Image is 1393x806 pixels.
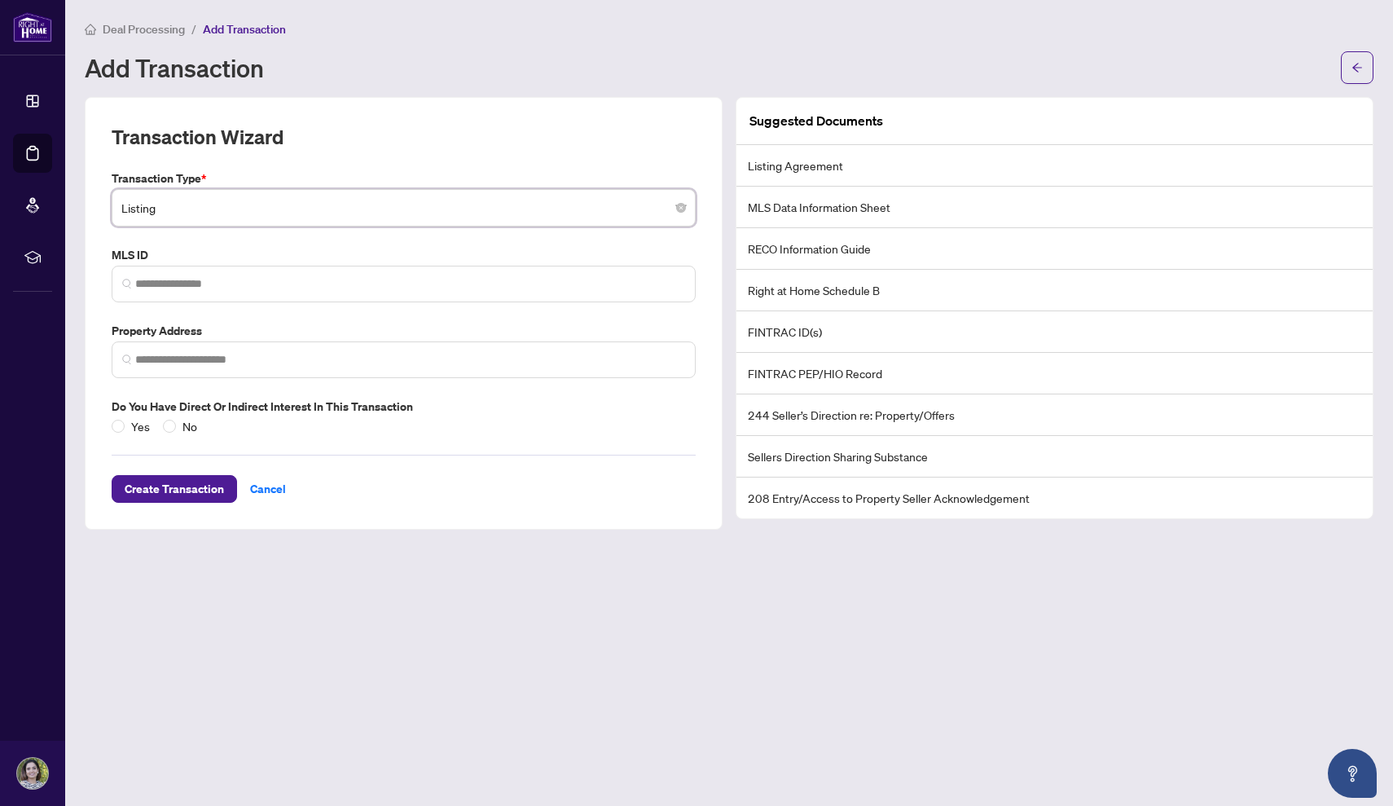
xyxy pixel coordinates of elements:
li: RECO Information Guide [736,228,1373,270]
span: close-circle [676,203,686,213]
li: FINTRAC ID(s) [736,311,1373,353]
article: Suggested Documents [749,111,883,131]
li: MLS Data Information Sheet [736,187,1373,228]
li: FINTRAC PEP/HIO Record [736,353,1373,394]
img: Profile Icon [17,758,48,789]
label: Do you have direct or indirect interest in this transaction [112,398,696,416]
img: search_icon [122,279,132,288]
span: arrow-left [1351,62,1363,73]
button: Cancel [237,475,299,503]
li: Listing Agreement [736,145,1373,187]
li: Sellers Direction Sharing Substance [736,436,1373,478]
label: MLS ID [112,246,696,264]
label: Property Address [112,322,696,340]
span: home [85,24,96,35]
span: Create Transaction [125,476,224,502]
h1: Add Transaction [85,55,264,81]
img: search_icon [122,355,132,364]
li: / [191,20,196,38]
span: No [176,417,204,435]
button: Create Transaction [112,475,237,503]
li: Right at Home Schedule B [736,270,1373,311]
label: Transaction Type [112,170,696,187]
span: Add Transaction [203,22,286,37]
li: 208 Entry/Access to Property Seller Acknowledgement [736,478,1373,518]
li: 244 Seller’s Direction re: Property/Offers [736,394,1373,436]
span: Deal Processing [103,22,185,37]
button: Open asap [1328,749,1377,798]
span: Cancel [250,476,286,502]
img: logo [13,12,52,42]
span: Yes [125,417,156,435]
span: Listing [121,192,686,223]
h2: Transaction Wizard [112,124,283,150]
